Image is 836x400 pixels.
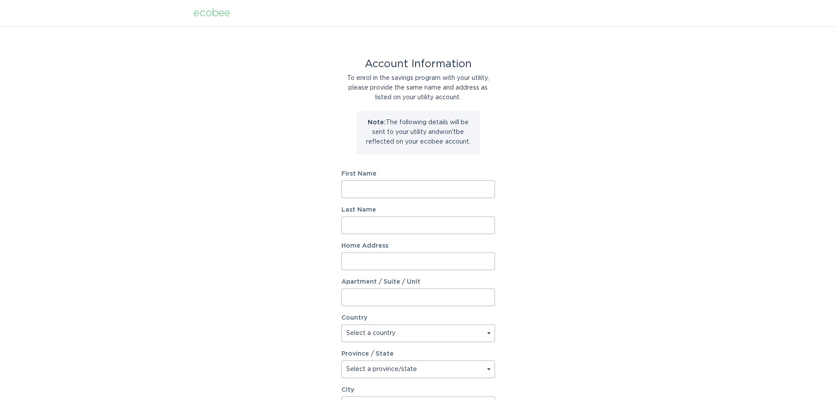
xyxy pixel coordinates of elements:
[194,8,230,18] div: ecobee
[341,171,495,177] label: First Name
[341,315,367,321] label: Country
[341,243,495,249] label: Home Address
[341,279,495,285] label: Apartment / Suite / Unit
[341,59,495,69] div: Account Information
[341,351,394,357] label: Province / State
[363,118,473,147] p: The following details will be sent to your utility and won't be reflected on your ecobee account.
[341,387,495,393] label: City
[368,119,386,126] strong: Note:
[341,73,495,102] div: To enrol in the savings program with your utility, please provide the same name and address as li...
[341,207,495,213] label: Last Name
